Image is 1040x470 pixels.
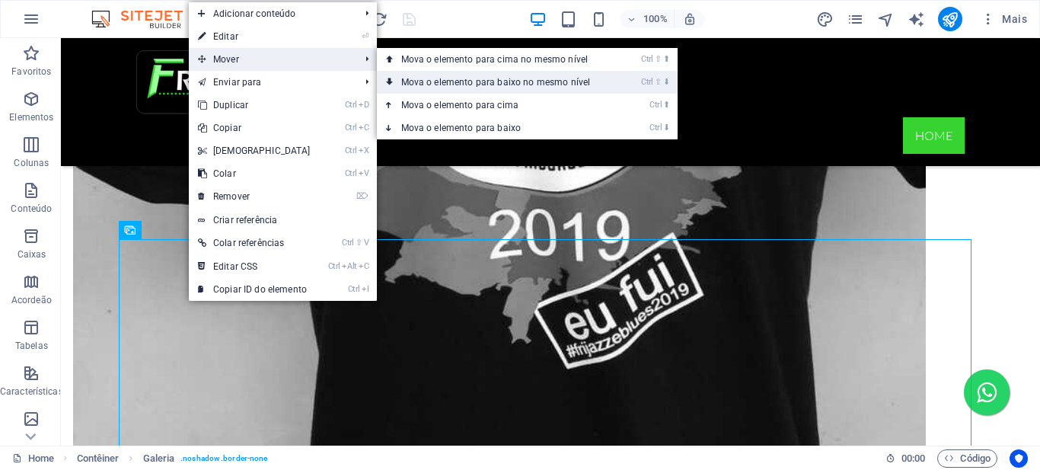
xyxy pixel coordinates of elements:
[370,11,388,28] i: Recarregar página
[877,11,895,28] i: Navegador
[908,11,925,28] i: AI Writer
[11,66,51,78] p: Favoritos
[11,294,52,306] p: Acordeão
[362,31,368,41] i: ⏎
[938,7,962,31] button: publish
[180,449,267,468] span: . noshadow .border-none
[377,94,621,117] a: Ctrl⬆Mova o elemento para cima
[88,10,202,28] img: Editor Logo
[641,54,653,64] i: Ctrl
[345,100,357,110] i: Ctrl
[655,54,662,64] i: ⇧
[345,145,357,155] i: Ctrl
[345,123,357,133] i: Ctrl
[1010,449,1028,468] button: Usercentrics
[663,100,670,110] i: ⬆
[649,100,662,110] i: Ctrl
[11,203,52,215] p: Conteúdo
[359,168,369,178] i: V
[15,340,48,352] p: Tabelas
[189,278,320,301] a: CtrlICopiar ID do elemento
[9,111,53,123] p: Elementos
[655,77,662,87] i: ⇧
[663,77,670,87] i: ⬇
[356,238,362,248] i: ⇧
[877,10,895,28] button: navigator
[816,10,834,28] button: design
[18,248,46,261] p: Caixas
[649,123,662,133] i: Ctrl
[663,123,670,133] i: ⬇
[189,209,377,232] a: Criar referência
[14,157,49,169] p: Colunas
[975,7,1033,31] button: Mais
[847,11,864,28] i: Páginas (Ctrl+Alt+S)
[901,449,925,468] span: 00 00
[12,449,54,468] a: Clique para cancelar a seleção. Clique duas vezes para abrir as Páginas
[369,10,388,28] button: reload
[328,261,340,271] i: Ctrl
[189,117,320,139] a: CtrlCCopiar
[345,168,357,178] i: Ctrl
[944,449,991,468] span: Código
[359,261,369,271] i: C
[189,255,320,278] a: CtrlAltCEditar CSS
[981,11,1027,27] span: Mais
[348,284,360,294] i: Ctrl
[364,238,368,248] i: V
[941,11,959,28] i: Publicar
[359,123,369,133] i: C
[641,77,653,87] i: Ctrl
[77,449,268,468] nav: breadcrumb
[359,100,369,110] i: D
[683,12,697,26] i: Ao redimensionar, ajusta automaticamente o nível de zoom para caber no dispositivo escolhido.
[143,449,175,468] span: Clique para selecionar. Clique duas vezes para editar
[342,238,354,248] i: Ctrl
[356,191,368,201] i: ⌦
[189,2,354,25] span: Adicionar conteúdo
[377,48,621,71] a: Ctrl⇧⬆Mova o elemento para cima no mesmo nível
[908,10,926,28] button: text_generator
[189,232,320,254] a: Ctrl⇧VColar referências
[359,145,369,155] i: X
[342,261,357,271] i: Alt
[377,71,621,94] a: Ctrl⇧⬇Mova o elemento para baixo no mesmo nível
[189,25,320,48] a: ⏎Editar
[189,139,320,162] a: CtrlX[DEMOGRAPHIC_DATA]
[663,54,670,64] i: ⬆
[937,449,997,468] button: Código
[189,71,354,94] a: Enviar para
[377,117,621,139] a: Ctrl⬇Mova o elemento para baixo
[189,48,354,71] span: Mover
[885,449,926,468] h6: Tempo de sessão
[189,162,320,185] a: CtrlVColar
[847,10,865,28] button: pages
[189,94,320,117] a: CtrlDDuplicar
[620,10,675,28] button: 100%
[189,185,320,208] a: ⌦Remover
[912,452,914,464] span: :
[816,11,834,28] i: Design (Ctrl+Alt+Y)
[362,284,369,294] i: I
[77,449,120,468] span: Clique para selecionar. Clique duas vezes para editar
[643,10,668,28] h6: 100%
